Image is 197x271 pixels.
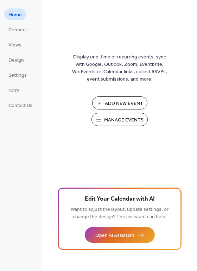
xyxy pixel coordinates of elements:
a: Connect [4,24,31,35]
span: Views [8,42,21,49]
a: Settings [4,69,31,81]
span: Want to adjust the layout, update settings, or change the design? The assistant can help. [71,205,169,222]
span: Contact Us [8,102,32,109]
button: Open AI Assistant [85,227,155,243]
span: Form [8,87,19,94]
span: Edit Your Calendar with AI [85,194,155,204]
span: Home [8,11,22,19]
button: Add New Event [92,96,147,109]
a: Home [4,8,26,20]
span: Settings [8,72,27,79]
a: Contact Us [4,99,37,111]
span: Add New Event [105,100,143,107]
a: Form [4,84,24,96]
span: Connect [8,26,27,34]
span: Manage Events [104,116,144,124]
a: Views [4,39,26,50]
span: Display one-time or recurring events, sync with Google, Outlook, Zoom, Eventbrite, Wix Events or ... [72,53,167,83]
button: Manage Events [91,113,148,126]
a: Design [4,54,28,65]
span: Open AI Assistant [95,232,134,239]
span: Design [8,57,24,64]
